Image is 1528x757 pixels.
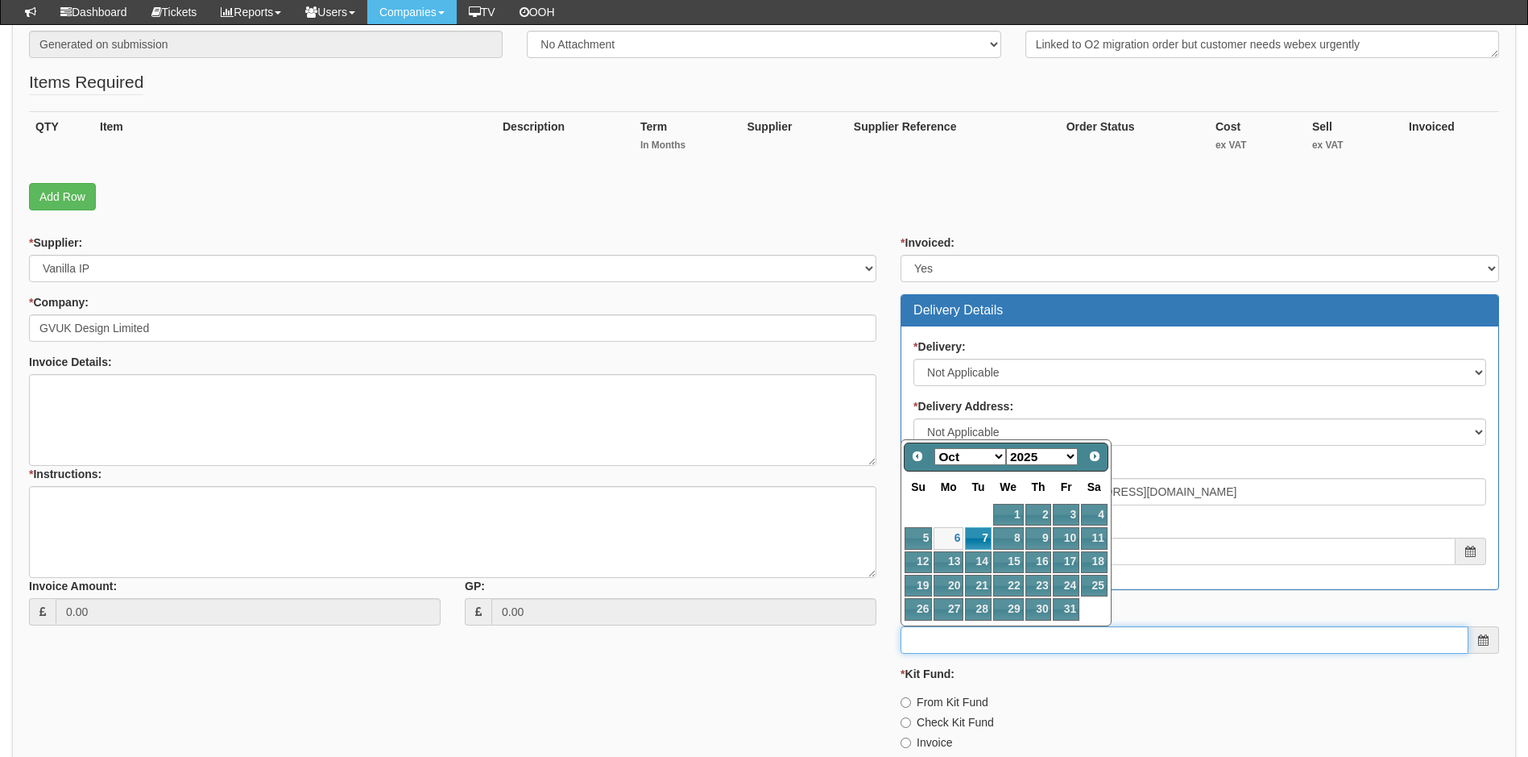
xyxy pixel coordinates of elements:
[934,575,963,597] a: 20
[901,694,988,710] label: From Kit Fund
[1025,551,1052,573] a: 16
[965,527,991,549] a: 7
[1215,139,1299,152] small: ex VAT
[993,504,1024,526] a: 1
[93,112,496,168] th: Item
[29,183,96,210] a: Add Row
[29,294,89,310] label: Company:
[913,398,1013,414] label: Delivery Address:
[1087,480,1101,493] span: Saturday
[911,450,924,463] span: Prev
[934,527,963,549] a: 6
[905,551,932,573] a: 12
[913,339,966,355] label: Delivery:
[29,235,82,251] label: Supplier:
[1060,112,1209,168] th: Order Status
[972,480,985,493] span: Tuesday
[634,112,741,168] th: Term
[934,551,963,573] a: 13
[901,717,911,728] input: Check Kit Fund
[905,527,932,549] a: 5
[934,598,963,620] a: 27
[901,666,954,682] label: Kit Fund:
[1053,551,1079,573] a: 17
[1209,112,1306,168] th: Cost
[1053,504,1079,526] a: 3
[993,551,1024,573] a: 15
[29,70,143,95] legend: Items Required
[1025,504,1052,526] a: 2
[496,112,634,168] th: Description
[1053,598,1079,620] a: 31
[1088,450,1101,463] span: Next
[29,466,101,482] label: Instructions:
[847,112,1060,168] th: Supplier Reference
[993,575,1024,597] a: 22
[740,112,847,168] th: Supplier
[965,598,991,620] a: 28
[29,354,112,370] label: Invoice Details:
[901,734,952,751] label: Invoice
[1312,139,1396,152] small: ex VAT
[1081,527,1108,549] a: 11
[465,578,485,594] label: GP:
[941,480,957,493] span: Monday
[1025,527,1052,549] a: 9
[29,112,93,168] th: QTY
[911,480,925,493] span: Sunday
[1025,575,1052,597] a: 23
[1025,598,1052,620] a: 30
[901,697,911,708] input: From Kit Fund
[1402,112,1499,168] th: Invoiced
[1061,480,1072,493] span: Friday
[906,445,929,468] a: Prev
[1081,551,1108,573] a: 18
[1083,445,1106,468] a: Next
[993,527,1024,549] a: 8
[1000,480,1017,493] span: Wednesday
[965,575,991,597] a: 21
[1053,527,1079,549] a: 10
[1053,575,1079,597] a: 24
[901,738,911,748] input: Invoice
[1081,575,1108,597] a: 25
[965,551,991,573] a: 14
[901,714,994,730] label: Check Kit Fund
[29,578,117,594] label: Invoice Amount:
[1081,504,1108,526] a: 4
[901,235,954,251] label: Invoiced:
[640,139,735,152] small: In Months
[1306,112,1402,168] th: Sell
[1032,480,1046,493] span: Thursday
[913,303,1486,318] h3: Delivery Details
[905,575,932,597] a: 19
[905,598,932,620] a: 26
[993,598,1024,620] a: 29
